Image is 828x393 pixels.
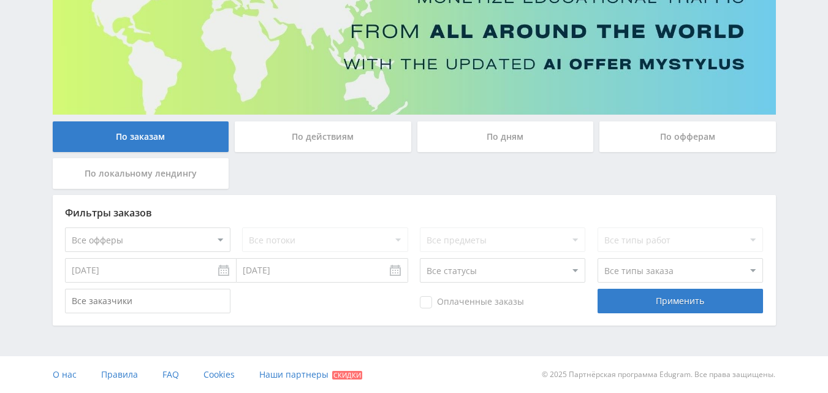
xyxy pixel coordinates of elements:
[53,158,229,189] div: По локальному лендингу
[162,368,179,380] span: FAQ
[417,121,594,152] div: По дням
[259,356,362,393] a: Наши партнеры Скидки
[420,356,775,393] div: © 2025 Партнёрская программа Edugram. Все права защищены.
[65,207,764,218] div: Фильтры заказов
[598,289,763,313] div: Применить
[203,368,235,380] span: Cookies
[599,121,776,152] div: По офферам
[101,368,138,380] span: Правила
[53,356,77,393] a: О нас
[162,356,179,393] a: FAQ
[332,371,362,380] span: Скидки
[259,368,329,380] span: Наши партнеры
[53,368,77,380] span: О нас
[101,356,138,393] a: Правила
[420,296,524,308] span: Оплаченные заказы
[235,121,411,152] div: По действиям
[203,356,235,393] a: Cookies
[65,289,230,313] input: Все заказчики
[53,121,229,152] div: По заказам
